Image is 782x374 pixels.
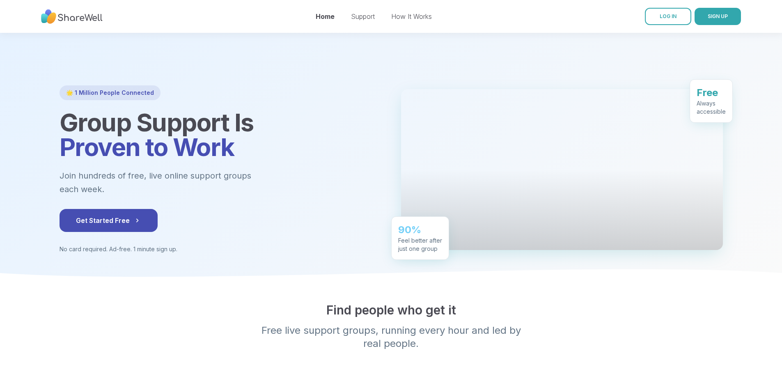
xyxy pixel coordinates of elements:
span: SIGN UP [708,13,728,19]
span: LOG IN [660,13,677,19]
p: Join hundreds of free, live online support groups each week. [60,169,296,196]
p: No card required. Ad-free. 1 minute sign up. [60,245,381,253]
a: Home [316,12,335,21]
div: Free [697,86,726,99]
div: Always accessible [697,99,726,115]
img: ShareWell Nav Logo [41,5,103,28]
h1: Group Support Is [60,110,381,159]
div: 🌟 1 Million People Connected [60,85,161,100]
span: Proven to Work [60,132,234,162]
div: 90% [398,223,442,236]
span: Get Started Free [76,216,141,225]
button: Get Started Free [60,209,158,232]
p: Free live support groups, running every hour and led by real people. [234,324,549,350]
h2: Find people who get it [60,303,723,317]
a: Support [351,12,375,21]
div: Feel better after just one group [398,236,442,252]
a: LOG IN [645,8,691,25]
a: How It Works [391,12,432,21]
button: SIGN UP [695,8,741,25]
